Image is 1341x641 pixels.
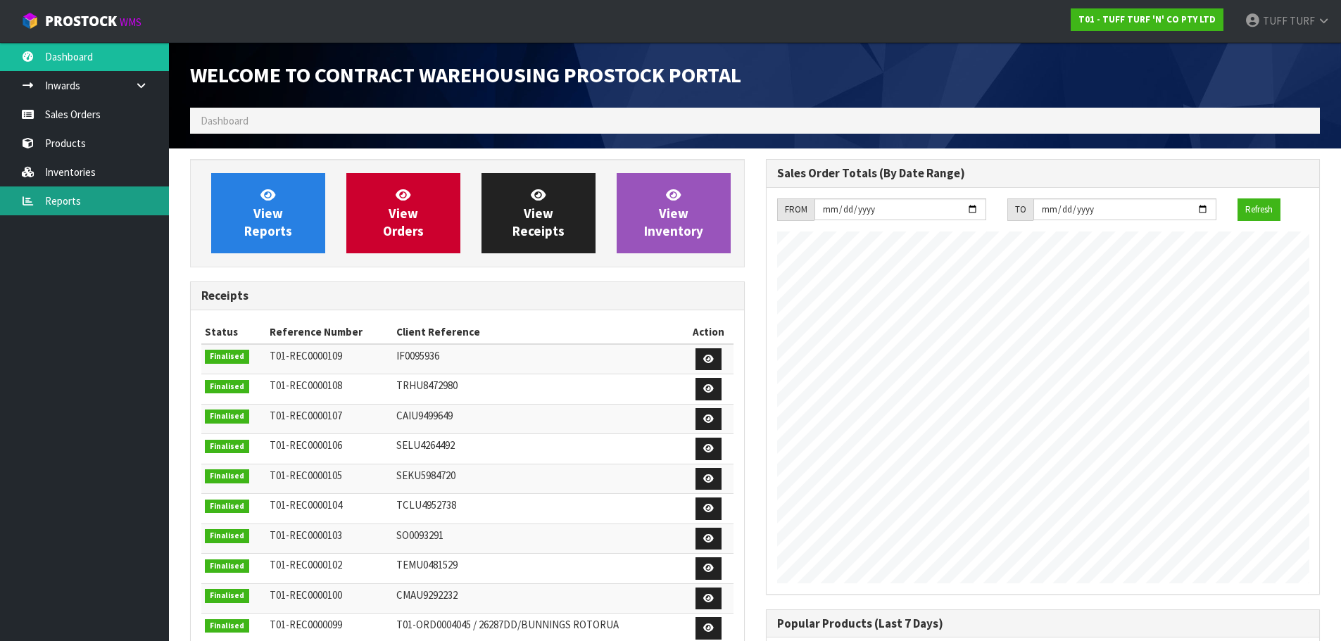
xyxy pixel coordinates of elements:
h3: Sales Order Totals (By Date Range) [777,167,1309,180]
th: Reference Number [266,321,393,343]
span: Finalised [205,529,249,543]
img: cube-alt.png [21,12,39,30]
span: T01-REC0000108 [270,379,342,392]
th: Status [201,321,266,343]
span: T01-REC0000099 [270,618,342,631]
span: Finalised [205,559,249,573]
small: WMS [120,15,141,29]
span: T01-ORD0004045 / 26287DD/BUNNINGS ROTORUA [396,618,619,631]
span: TUFF TURF [1263,14,1315,27]
span: Finalised [205,410,249,424]
span: IF0095936 [396,349,439,362]
span: T01-REC0000105 [270,469,342,482]
span: T01-REC0000102 [270,558,342,571]
span: SELU4264492 [396,438,455,452]
span: Finalised [205,350,249,364]
h3: Popular Products (Last 7 Days) [777,617,1309,630]
span: SO0093291 [396,528,443,542]
span: T01-REC0000103 [270,528,342,542]
a: ViewReports [211,173,325,253]
span: View Reports [244,186,292,239]
div: FROM [777,198,814,221]
span: Finalised [205,500,249,514]
strong: T01 - TUFF TURF 'N' CO PTY LTD [1078,13,1216,25]
span: Finalised [205,589,249,603]
span: CMAU9292232 [396,588,458,602]
a: ViewInventory [617,173,731,253]
span: SEKU5984720 [396,469,455,482]
span: TCLU4952738 [396,498,456,512]
span: View Inventory [644,186,703,239]
a: ViewOrders [346,173,460,253]
span: TEMU0481529 [396,558,458,571]
span: Finalised [205,469,249,483]
span: T01-REC0000104 [270,498,342,512]
button: Refresh [1238,198,1280,221]
span: View Receipts [512,186,565,239]
span: View Orders [383,186,424,239]
span: Dashboard [201,114,248,127]
span: Welcome to Contract Warehousing ProStock Portal [190,61,741,88]
span: T01-REC0000109 [270,349,342,362]
span: T01-REC0000100 [270,588,342,602]
th: Action [684,321,734,343]
span: ProStock [45,12,117,30]
span: Finalised [205,440,249,454]
span: CAIU9499649 [396,409,453,422]
a: ViewReceipts [481,173,596,253]
span: TRHU8472980 [396,379,458,392]
span: T01-REC0000107 [270,409,342,422]
span: Finalised [205,380,249,394]
span: Finalised [205,619,249,633]
div: TO [1007,198,1033,221]
h3: Receipts [201,289,734,303]
th: Client Reference [393,321,684,343]
span: T01-REC0000106 [270,438,342,452]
